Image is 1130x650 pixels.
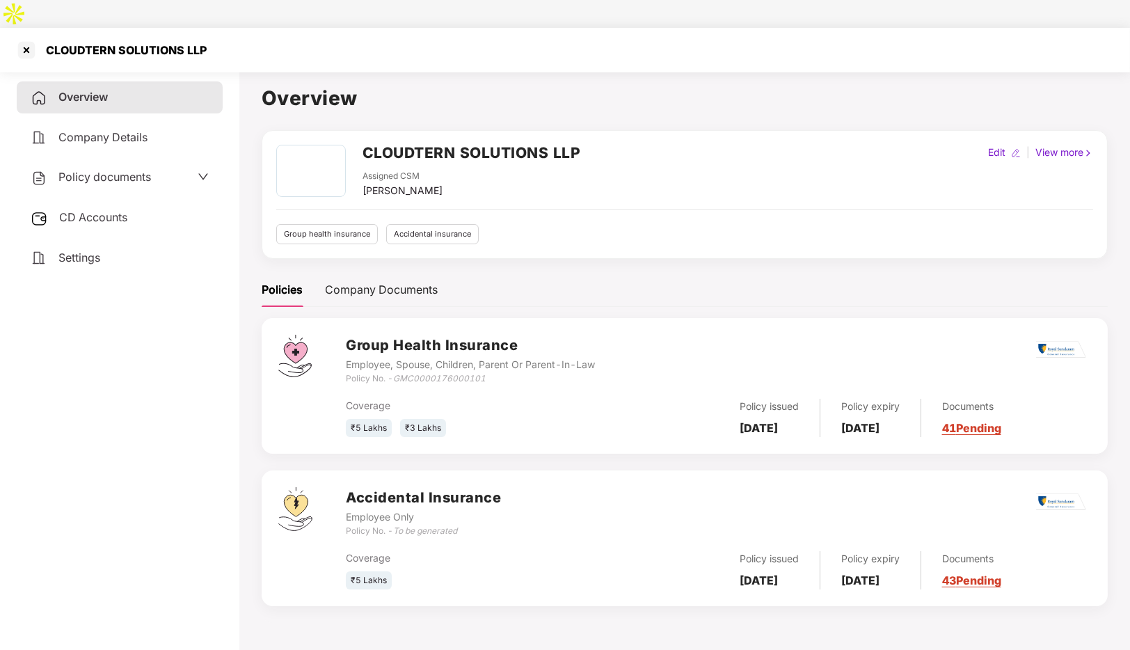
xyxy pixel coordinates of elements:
div: Coverage [346,550,594,566]
img: editIcon [1011,148,1021,158]
img: svg+xml;base64,PHN2ZyB4bWxucz0iaHR0cDovL3d3dy53My5vcmcvMjAwMC9zdmciIHdpZHRoPSIyNCIgaGVpZ2h0PSIyNC... [31,90,47,106]
span: CD Accounts [59,210,127,224]
span: Overview [58,90,108,104]
div: [PERSON_NAME] [363,183,443,198]
div: | [1024,145,1033,160]
div: Coverage [346,398,594,413]
h1: Overview [262,83,1108,113]
h2: CLOUDTERN SOLUTIONS LLP [363,141,581,164]
div: Group health insurance [276,224,378,244]
div: Policies [262,281,303,299]
div: ₹5 Lakhs [346,571,392,590]
div: Policy No. - [346,525,501,538]
b: [DATE] [740,573,778,587]
img: rsi.png [1036,341,1086,358]
div: ₹5 Lakhs [346,419,392,438]
div: Assigned CSM [363,170,443,183]
div: Documents [942,399,1001,414]
div: Employee, Spouse, Children, Parent Or Parent-In-Law [346,357,595,372]
i: GMC0000176000101 [393,373,486,383]
h3: Accidental Insurance [346,487,501,509]
div: Policy expiry [841,551,900,566]
h3: Group Health Insurance [346,335,595,356]
div: Policy expiry [841,399,900,414]
b: [DATE] [740,421,778,435]
i: To be generated [393,525,457,536]
span: Company Details [58,130,148,144]
div: Documents [942,551,1001,566]
div: ₹3 Lakhs [400,419,446,438]
img: rsi.png [1036,493,1086,511]
span: Policy documents [58,170,151,184]
b: [DATE] [841,421,880,435]
b: [DATE] [841,573,880,587]
img: svg+xml;base64,PHN2ZyB4bWxucz0iaHR0cDovL3d3dy53My5vcmcvMjAwMC9zdmciIHdpZHRoPSI0OS4zMjEiIGhlaWdodD... [278,487,312,531]
div: Policy issued [740,551,799,566]
div: Policy issued [740,399,799,414]
img: svg+xml;base64,PHN2ZyB4bWxucz0iaHR0cDovL3d3dy53My5vcmcvMjAwMC9zdmciIHdpZHRoPSI0Ny43MTQiIGhlaWdodD... [278,335,312,377]
div: Policy No. - [346,372,595,386]
img: svg+xml;base64,PHN2ZyB4bWxucz0iaHR0cDovL3d3dy53My5vcmcvMjAwMC9zdmciIHdpZHRoPSIyNCIgaGVpZ2h0PSIyNC... [31,170,47,187]
div: Employee Only [346,509,501,525]
div: Company Documents [325,281,438,299]
div: CLOUDTERN SOLUTIONS LLP [38,43,207,57]
span: Settings [58,251,100,264]
img: svg+xml;base64,PHN2ZyB4bWxucz0iaHR0cDovL3d3dy53My5vcmcvMjAwMC9zdmciIHdpZHRoPSIyNCIgaGVpZ2h0PSIyNC... [31,250,47,267]
div: View more [1033,145,1096,160]
a: 41 Pending [942,421,1001,435]
span: down [198,171,209,182]
div: Accidental insurance [386,224,479,244]
img: rightIcon [1083,148,1093,158]
img: svg+xml;base64,PHN2ZyB4bWxucz0iaHR0cDovL3d3dy53My5vcmcvMjAwMC9zdmciIHdpZHRoPSIyNCIgaGVpZ2h0PSIyNC... [31,129,47,146]
img: svg+xml;base64,PHN2ZyB3aWR0aD0iMjUiIGhlaWdodD0iMjQiIHZpZXdCb3g9IjAgMCAyNSAyNCIgZmlsbD0ibm9uZSIgeG... [31,210,48,227]
a: 43 Pending [942,573,1001,587]
div: Edit [985,145,1008,160]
